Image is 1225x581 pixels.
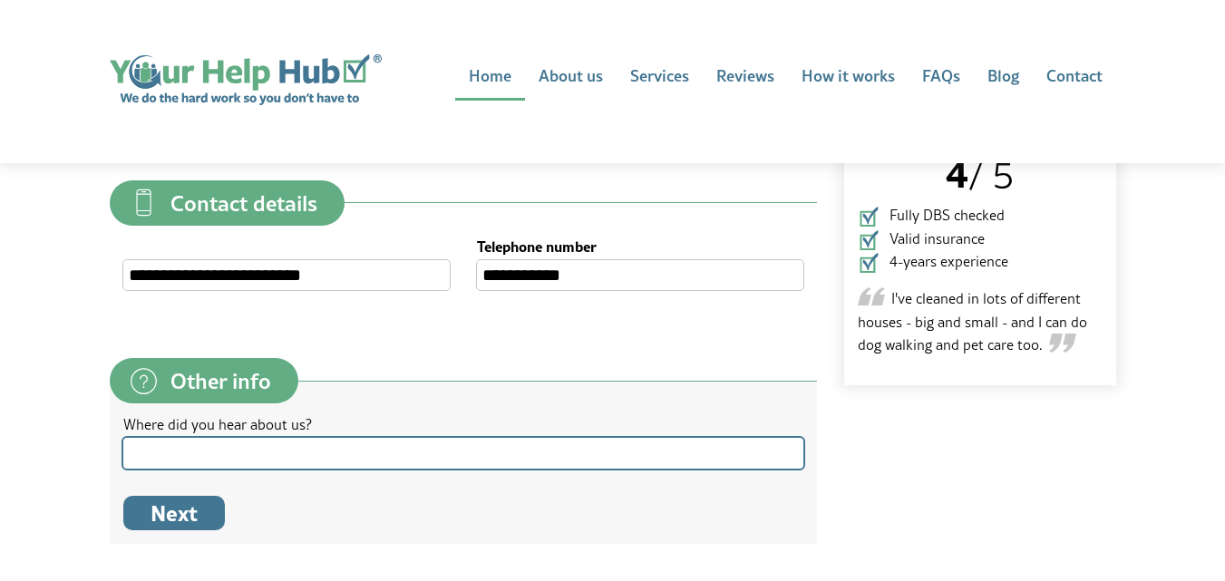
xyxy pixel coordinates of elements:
a: Contact [1033,54,1116,101]
li: Fully DBS checked [858,204,1103,228]
a: Home [110,54,382,105]
a: FAQs [909,54,974,101]
li: 4-years experience [858,250,1103,274]
p: I've cleaned in lots of different houses - big and small - and I can do dog walking and pet care ... [858,287,1103,357]
a: Blog [974,54,1033,101]
label: Where did you hear about us? [123,417,803,431]
a: About us [525,54,617,101]
img: questions.svg [123,361,164,402]
img: Your Help Hub logo [110,54,382,105]
img: Opening quote [858,287,885,305]
a: Services [617,54,703,101]
button: Next [123,496,225,530]
li: Valid insurance [858,228,1103,251]
span: Other info [170,370,271,392]
a: How it works [788,54,909,101]
a: Home [455,54,525,101]
p: / 5 [858,140,1103,204]
span: Contact details [170,192,317,214]
span: 4 [946,143,968,200]
a: Reviews [703,54,788,101]
img: contact-details.svg [123,182,164,223]
img: Closing quote [1049,334,1076,352]
label: Telephone number [477,239,803,254]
